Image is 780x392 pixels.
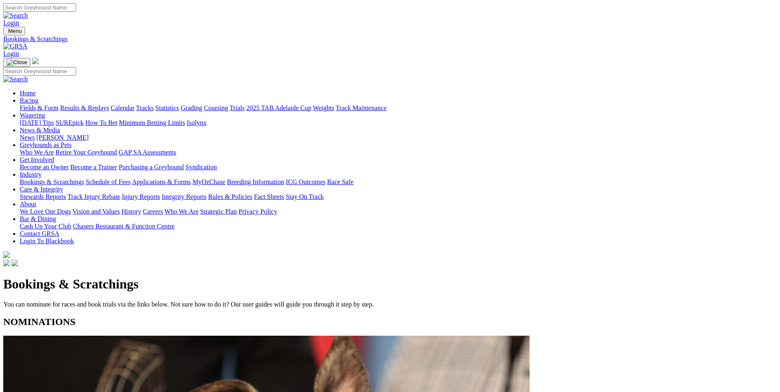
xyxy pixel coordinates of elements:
[3,43,28,50] img: GRSA
[86,119,118,126] a: How To Bet
[162,193,206,200] a: Integrity Reports
[20,171,42,178] a: Industry
[86,178,130,185] a: Schedule of Fees
[136,104,154,111] a: Tracks
[20,201,36,208] a: About
[67,193,120,200] a: Track Injury Rebate
[20,164,777,171] div: Get Involved
[3,260,10,266] img: facebook.svg
[32,58,39,64] img: logo-grsa-white.png
[238,208,277,215] a: Privacy Policy
[56,119,83,126] a: SUREpick
[181,104,202,111] a: Grading
[20,104,777,112] div: Racing
[246,104,311,111] a: 2025 TAB Adelaide Cup
[72,208,120,215] a: Vision and Values
[204,104,228,111] a: Coursing
[20,208,777,215] div: About
[119,149,176,156] a: GAP SA Assessments
[119,164,184,171] a: Purchasing a Greyhound
[3,27,25,35] button: Toggle navigation
[20,134,35,141] a: News
[20,149,777,156] div: Greyhounds as Pets
[8,28,22,34] span: Menu
[7,59,27,66] img: Close
[3,3,76,12] input: Search
[208,193,252,200] a: Rules & Policies
[336,104,387,111] a: Track Maintenance
[3,12,28,19] img: Search
[60,104,109,111] a: Results & Replays
[3,251,10,258] img: logo-grsa-white.png
[20,127,60,134] a: News & Media
[20,193,66,200] a: Stewards Reports
[20,178,84,185] a: Bookings & Scratchings
[286,178,325,185] a: ICG Outcomes
[3,316,777,327] h2: NOMINATIONS
[229,104,245,111] a: Trials
[227,178,284,185] a: Breeding Information
[20,186,63,193] a: Care & Integrity
[20,119,777,127] div: Wagering
[3,19,19,26] a: Login
[313,104,334,111] a: Weights
[20,230,59,237] a: Contact GRSA
[254,193,284,200] a: Fact Sheets
[3,277,777,292] h1: Bookings & Scratchings
[56,149,117,156] a: Retire Your Greyhound
[187,119,206,126] a: Isolynx
[155,104,179,111] a: Statistics
[20,112,45,119] a: Wagering
[121,208,141,215] a: History
[200,208,237,215] a: Strategic Plan
[20,134,777,141] div: News & Media
[73,223,174,230] a: Chasers Restaurant & Function Centre
[3,67,76,76] input: Search
[3,35,777,43] a: Bookings & Scratchings
[122,193,160,200] a: Injury Reports
[3,58,30,67] button: Toggle navigation
[3,50,19,57] a: Login
[20,104,58,111] a: Fields & Form
[164,208,199,215] a: Who We Are
[143,208,163,215] a: Careers
[20,149,54,156] a: Who We Are
[70,164,117,171] a: Become a Trainer
[12,260,18,266] img: twitter.svg
[20,97,38,104] a: Racing
[3,76,28,83] img: Search
[20,178,777,186] div: Industry
[132,178,191,185] a: Applications & Forms
[20,156,54,163] a: Get Involved
[20,119,54,126] a: [DATE] Tips
[3,301,777,308] p: You can nominate for races and book trials via the links below. Not sure how to do it? Our user g...
[185,164,217,171] a: Syndication
[20,141,72,148] a: Greyhounds as Pets
[20,208,71,215] a: We Love Our Dogs
[20,223,71,230] a: Cash Up Your Club
[20,238,74,244] a: Login To Blackbook
[119,119,185,126] a: Minimum Betting Limits
[36,134,88,141] a: [PERSON_NAME]
[20,164,69,171] a: Become an Owner
[192,178,225,185] a: MyOzChase
[327,178,353,185] a: Race Safe
[286,193,324,200] a: Stay On Track
[111,104,134,111] a: Calendar
[20,90,36,97] a: Home
[20,223,777,230] div: Bar & Dining
[20,193,777,201] div: Care & Integrity
[20,215,56,222] a: Bar & Dining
